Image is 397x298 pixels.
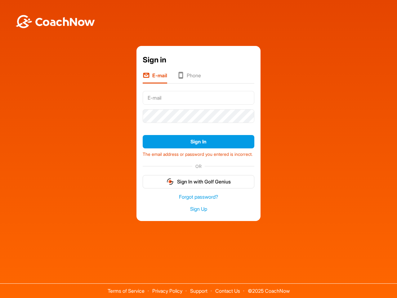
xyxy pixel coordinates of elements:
[245,284,293,293] span: © 2025 CoachNow
[143,175,254,188] button: Sign In with Golf Genius
[177,72,201,84] li: Phone
[143,72,167,84] li: E-mail
[143,91,254,105] input: E-mail
[143,149,254,158] div: The email address or password you entered is incorrect.
[152,288,182,294] a: Privacy Policy
[215,288,240,294] a: Contact Us
[143,54,254,65] div: Sign in
[190,288,207,294] a: Support
[108,288,145,294] a: Terms of Service
[143,205,254,213] a: Sign Up
[143,135,254,148] button: Sign In
[192,163,205,169] span: OR
[143,193,254,201] a: Forgot password?
[166,178,174,185] img: gg_logo
[15,15,96,28] img: BwLJSsUCoWCh5upNqxVrqldRgqLPVwmV24tXu5FoVAoFEpwwqQ3VIfuoInZCoVCoTD4vwADAC3ZFMkVEQFDAAAAAElFTkSuQmCC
